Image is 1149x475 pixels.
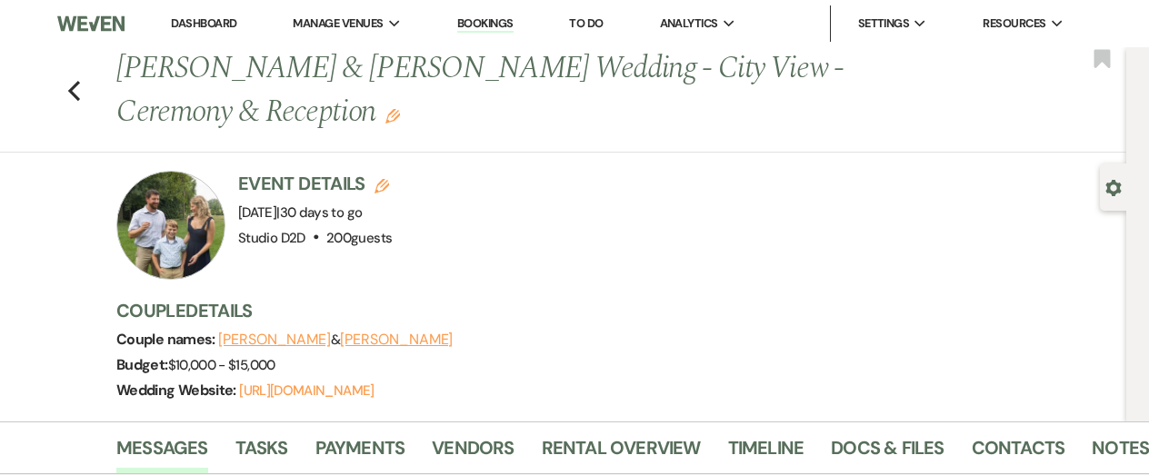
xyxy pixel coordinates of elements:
[218,331,453,349] span: &
[116,433,208,473] a: Messages
[116,47,917,134] h1: [PERSON_NAME] & [PERSON_NAME] Wedding - City View - Ceremony & Reception
[972,433,1065,473] a: Contacts
[239,381,374,400] a: [URL][DOMAIN_NAME]
[315,433,405,473] a: Payments
[326,229,392,247] span: 200 guests
[276,203,362,222] span: |
[660,15,718,33] span: Analytics
[235,433,288,473] a: Tasks
[457,15,514,33] a: Bookings
[432,433,514,473] a: Vendors
[831,433,944,473] a: Docs & Files
[293,15,383,33] span: Manage Venues
[116,298,1108,323] h3: Couple Details
[728,433,804,473] a: Timeline
[116,355,168,374] span: Budget:
[218,332,331,347] button: [PERSON_NAME]
[569,15,603,31] a: To Do
[542,433,701,473] a: Rental Overview
[238,171,392,196] h3: Event Details
[1105,178,1122,195] button: Open lead details
[168,356,275,374] span: $10,000 - $15,000
[116,381,239,400] span: Wedding Website:
[238,229,305,247] span: Studio D2D
[171,15,236,31] a: Dashboard
[57,5,125,43] img: Weven Logo
[116,330,218,349] span: Couple names:
[340,332,453,347] button: [PERSON_NAME]
[280,203,363,222] span: 30 days to go
[238,203,362,222] span: [DATE]
[385,107,400,124] button: Edit
[983,15,1045,33] span: Resources
[858,15,910,33] span: Settings
[1092,433,1149,473] a: Notes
